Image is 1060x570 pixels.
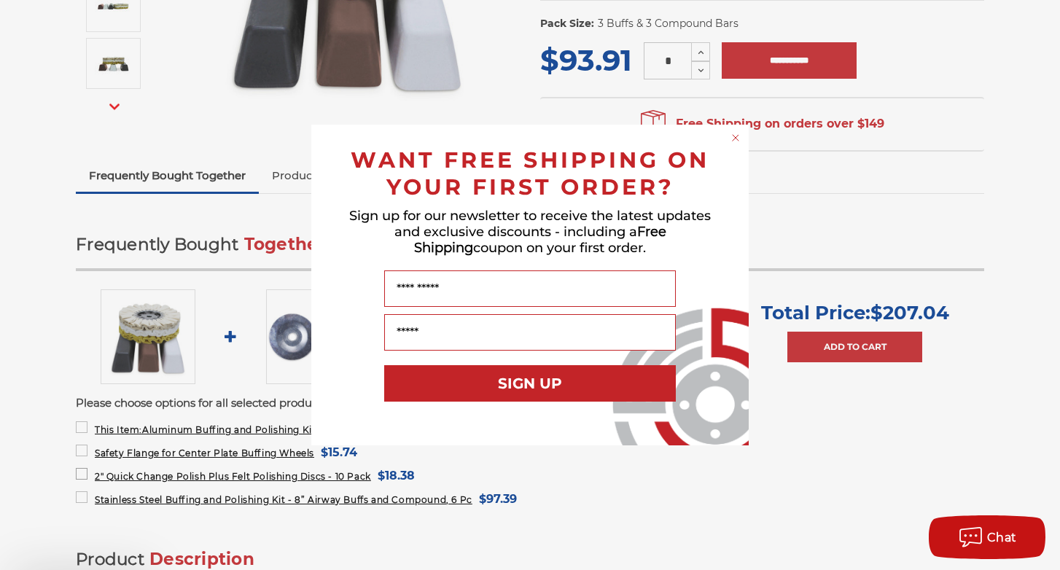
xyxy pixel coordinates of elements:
span: WANT FREE SHIPPING ON YOUR FIRST ORDER? [351,147,709,200]
span: Sign up for our newsletter to receive the latest updates and exclusive discounts - including a co... [349,208,711,256]
button: SIGN UP [384,365,676,402]
span: Free Shipping [414,224,666,256]
span: Chat [987,531,1017,544]
button: Chat [929,515,1045,559]
button: Close dialog [728,130,743,145]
